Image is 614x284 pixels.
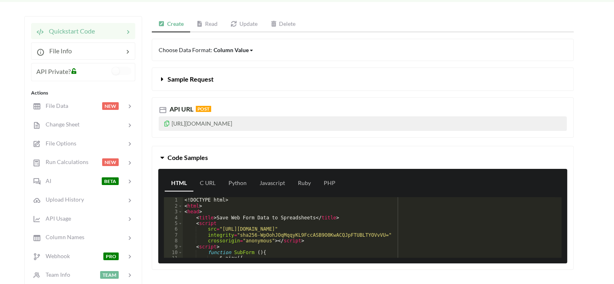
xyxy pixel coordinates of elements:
[190,16,224,32] a: Read
[164,203,183,209] div: 2
[253,175,291,191] a: Javascript
[291,175,317,191] a: Ruby
[41,196,84,203] span: Upload History
[165,175,193,191] a: HTML
[164,244,183,250] div: 9
[317,175,342,191] a: PHP
[44,47,72,55] span: File Info
[41,234,84,240] span: Column Names
[164,215,183,221] div: 4
[41,252,70,259] span: Webhook
[41,271,70,278] span: Team Info
[102,158,119,166] span: NEW
[164,255,183,261] div: 11
[214,46,249,54] div: Column Value
[224,16,264,32] a: Update
[164,209,183,215] div: 3
[152,16,190,32] a: Create
[31,89,135,97] div: Actions
[44,27,95,35] span: Quickstart Code
[164,232,183,238] div: 7
[41,158,88,165] span: Run Calculations
[168,75,214,83] span: Sample Request
[41,121,80,128] span: Change Sheet
[164,238,183,244] div: 8
[103,252,119,260] span: PRO
[152,68,573,90] button: Sample Request
[168,105,193,113] span: API URL
[41,177,51,184] span: AI
[164,250,183,255] div: 10
[102,102,119,110] span: NEW
[36,67,71,75] span: API Private?
[168,154,208,161] span: Code Samples
[41,102,68,109] span: File Data
[222,175,253,191] a: Python
[41,215,71,222] span: API Usage
[164,197,183,203] div: 1
[196,106,211,112] span: POST
[41,140,76,147] span: File Options
[264,16,302,32] a: Delete
[159,46,254,53] span: Choose Data Format:
[164,221,183,226] div: 5
[152,146,573,169] button: Code Samples
[193,175,222,191] a: C URL
[159,116,567,131] p: [URL][DOMAIN_NAME]
[164,226,183,232] div: 6
[102,177,119,185] span: BETA
[100,271,119,279] span: TEAM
